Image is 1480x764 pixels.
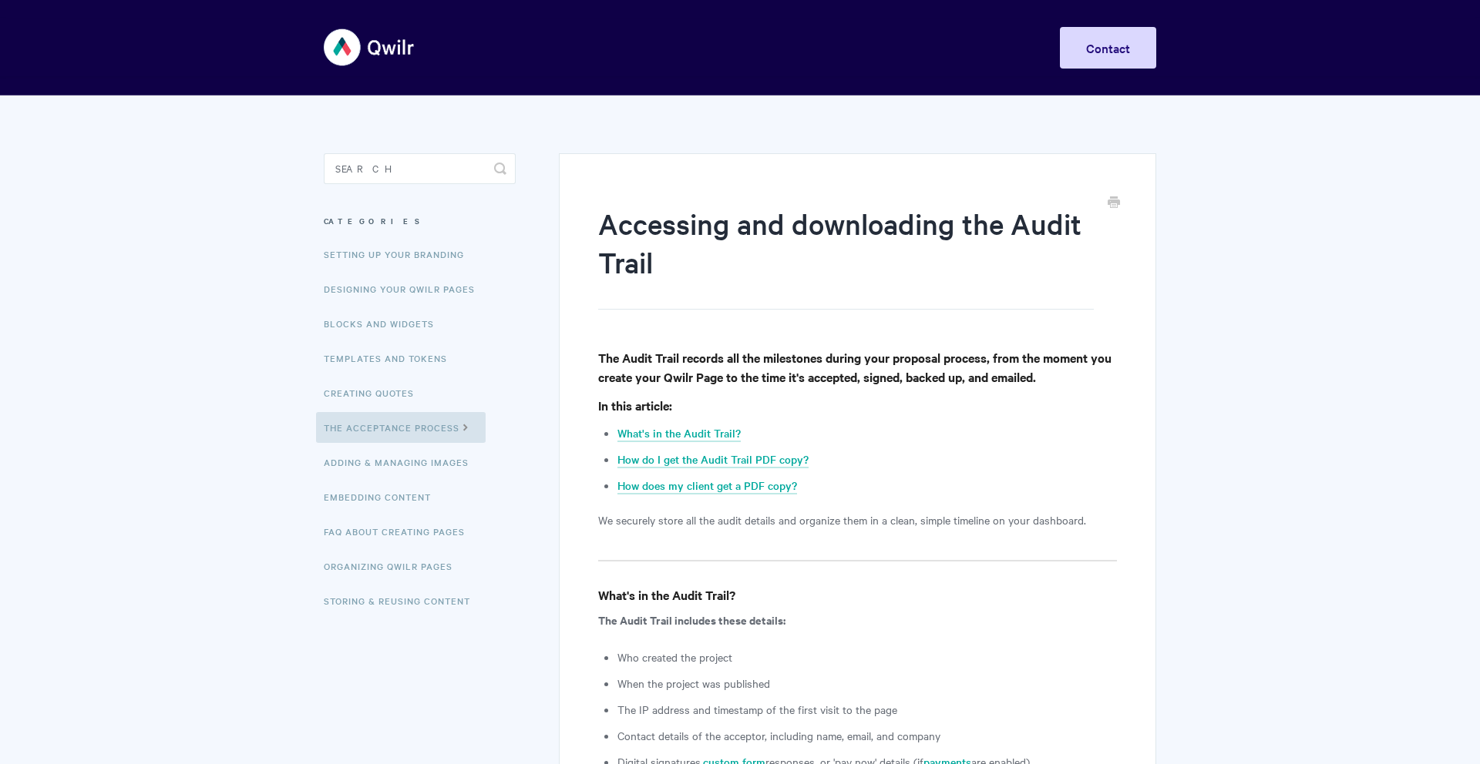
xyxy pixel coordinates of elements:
[1108,195,1120,212] a: Print this Article
[598,511,1117,529] p: We securely store all the audit details and organize them in a clean, simple timeline on your das...
[598,585,1117,605] h4: What's in the Audit Trail?
[617,451,809,468] a: How do I get the Audit Trail PDF copy?
[598,348,1117,387] h4: The Audit Trail records all the milestones during your proposal process, from the moment you crea...
[316,412,486,443] a: The Acceptance Process
[324,481,442,512] a: Embedding Content
[617,425,741,442] a: What's in the Audit Trail?
[324,308,446,339] a: Blocks and Widgets
[617,700,1117,719] li: The IP address and timestamp of the first visit to the page
[617,674,1117,692] li: When the project was published
[324,585,482,616] a: Storing & Reusing Content
[324,551,464,581] a: Organizing Qwilr Pages
[324,18,415,76] img: Qwilr Help Center
[324,516,476,547] a: FAQ About Creating Pages
[1060,27,1156,69] a: Contact
[324,207,516,235] h3: Categories
[617,648,1117,666] li: Who created the project
[324,153,516,184] input: Search
[324,447,480,477] a: Adding & Managing Images
[598,612,785,628] strong: The Audit Trail includes these details:
[598,396,1117,415] h4: In this article:
[324,343,459,374] a: Templates and Tokens
[324,377,425,408] a: Creating Quotes
[324,239,476,270] a: Setting up your Branding
[617,726,1117,745] li: Contact details of the acceptor, including name, email, and company
[617,477,797,494] a: How does my client get a PDF copy?
[598,204,1094,310] h1: Accessing and downloading the Audit Trail
[324,273,486,304] a: Designing Your Qwilr Pages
